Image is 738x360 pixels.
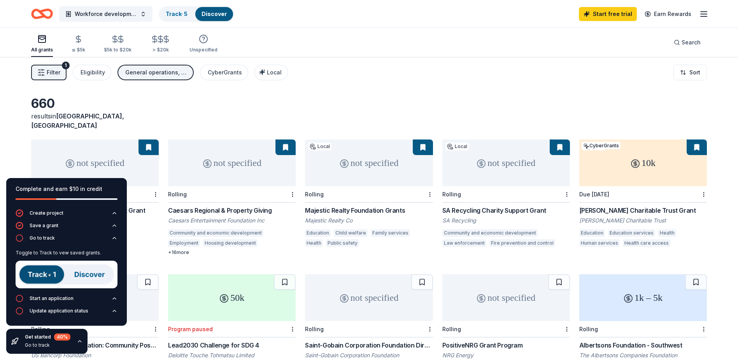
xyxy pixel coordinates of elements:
a: Start free trial [579,7,637,21]
div: Majestic Realty Foundation Grants [305,206,433,215]
div: [PERSON_NAME] Charitable Trust [579,217,707,224]
div: Albertsons Foundation - Southwest [579,341,707,350]
div: 40 % [54,334,70,341]
a: Earn Rewards [640,7,696,21]
div: General operations, Capital, Education, Training and capacity building [125,68,188,77]
button: Workforce development - training programs [59,6,153,22]
button: All grants [31,31,53,57]
div: Rolling [305,191,324,198]
div: Education services [608,229,655,237]
div: not specified [31,139,159,186]
div: 10k [579,139,707,186]
div: Education [305,229,331,237]
div: not specified [305,139,433,186]
div: Create project [30,210,63,216]
div: Toggle to Track to vew saved grants. [16,250,117,256]
div: SA Recycling [442,217,570,224]
div: Rolling [579,326,598,332]
button: Track· 5Discover [159,6,234,22]
a: not specifiedRollingCaesars Regional & Property GivingCaesars Entertainment Foundation IncCommuni... [168,139,296,256]
button: Start an application [16,295,117,307]
div: Health [305,239,323,247]
div: Education [579,229,605,237]
button: Unspecified [189,31,217,57]
button: Search [668,35,707,50]
div: Local [308,143,331,150]
div: not specified [168,139,296,186]
button: Sort [673,65,707,80]
button: Filter1 [31,65,67,80]
div: Complete and earn $10 in credit [16,184,117,194]
div: Health care access [623,239,670,247]
div: Saint-Gobain Corporation Foundation [305,351,433,359]
div: $5k to $20k [104,47,131,53]
a: Discover [202,11,227,17]
div: not specified [305,274,433,321]
div: 50k [168,274,296,321]
div: Local [445,143,469,150]
div: Rolling [305,326,324,332]
div: Save a grant [30,222,58,229]
a: not specifiedLocalRollingMajestic Realty Foundation GrantsMajestic Realty CoEducationChild welfar... [305,139,433,249]
span: Workforce development - training programs [75,9,137,19]
span: [GEOGRAPHIC_DATA], [GEOGRAPHIC_DATA] [31,112,124,129]
span: Search [682,38,701,47]
div: Deloitte Touche Tohmatsu Limited [168,351,296,359]
div: Eligibility [81,68,105,77]
div: Rolling [168,191,187,198]
button: Create project [16,209,117,222]
button: Save a grant [16,222,117,234]
div: Start an application [30,295,74,302]
div: Community and economic development [168,229,263,237]
div: Get started [25,334,70,341]
img: Track [16,261,117,288]
div: Program paused [168,326,213,332]
div: Go to track [16,247,117,295]
div: 1k – 5k [579,274,707,321]
div: Update application status [30,308,88,314]
div: Caesars Regional & Property Giving [168,206,296,215]
div: CyberGrants [208,68,242,77]
div: + 16 more [168,249,296,256]
div: Due [DATE] [579,191,609,198]
div: Law enforcement [442,239,486,247]
div: SA Recycling Charity Support Grant [442,206,570,215]
button: Eligibility [73,65,111,80]
a: Home [31,5,53,23]
span: Sort [689,68,700,77]
div: Human services [579,239,620,247]
button: CyberGrants [200,65,248,80]
div: Unspecified [189,47,217,53]
button: $5k to $20k [104,32,131,57]
div: Fire prevention and control [489,239,555,247]
div: Community and economic development [442,229,538,237]
div: The Albertsons Companies Foundation [579,351,707,359]
div: results [31,111,159,130]
div: ≤ $5k [72,47,85,53]
div: NRG Energy [442,351,570,359]
div: Go to track [30,235,55,241]
div: Rolling [442,326,461,332]
div: Family services [371,229,410,237]
div: Employment [168,239,200,247]
span: Filter [47,68,60,77]
span: Local [267,69,282,76]
div: Health [658,229,676,237]
button: Local [254,65,288,80]
div: 1 [62,62,70,69]
div: 660 [31,96,159,111]
div: Housing development [203,239,258,247]
button: ≤ $5k [72,32,85,57]
div: not specified [442,274,570,321]
div: Child welfare [334,229,368,237]
div: All grants [31,47,53,53]
span: in [31,112,124,129]
a: not specifiedRollingStantec Community Engagement GrantStantecVocational educationElementary and s... [31,139,159,256]
div: Lead2030 Challenge for SDG 4 [168,341,296,350]
div: Public safety [326,239,359,247]
div: Go to track [25,342,70,348]
div: CyberGrants [582,142,621,149]
div: Caesars Entertainment Foundation Inc [168,217,296,224]
div: > $20k [150,47,171,53]
a: Track· 5 [166,11,188,17]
